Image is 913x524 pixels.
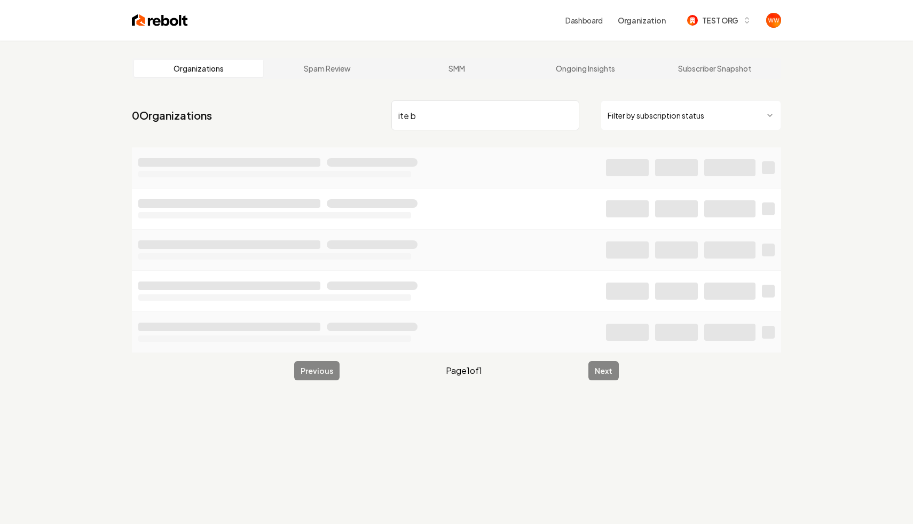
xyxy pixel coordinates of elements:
button: Organization [611,11,672,30]
a: Dashboard [565,15,603,26]
button: Open user button [766,13,781,28]
a: Subscriber Snapshot [650,60,779,77]
a: Organizations [134,60,263,77]
a: 0Organizations [132,108,212,123]
a: Spam Review [263,60,392,77]
img: Will Wallace [766,13,781,28]
span: Page 1 of 1 [446,364,482,377]
img: Rebolt Logo [132,13,188,28]
input: Search by name or ID [391,100,579,130]
a: Ongoing Insights [521,60,650,77]
img: TEST ORG [687,15,698,26]
a: SMM [392,60,521,77]
span: TEST ORG [702,15,738,26]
